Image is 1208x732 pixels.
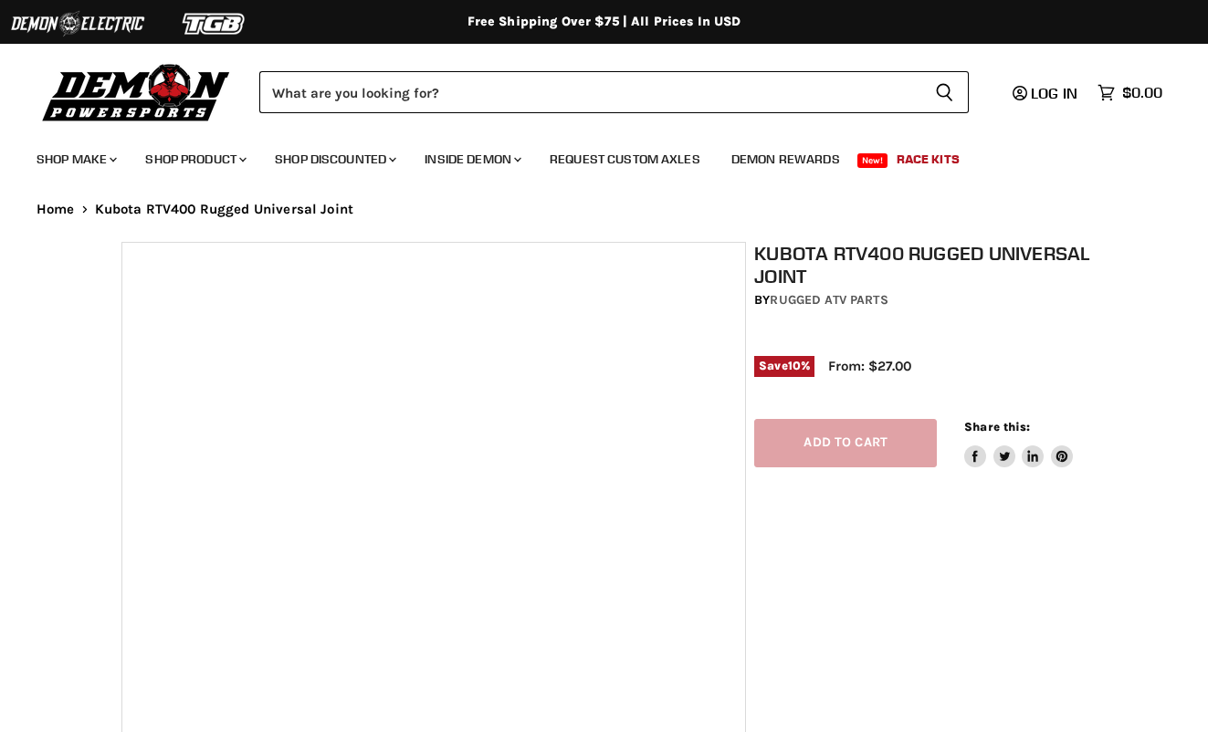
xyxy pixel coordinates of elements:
[23,133,1158,178] ul: Main menu
[411,141,532,178] a: Inside Demon
[95,202,353,217] span: Kubota RTV400 Rugged Universal Joint
[754,290,1095,310] div: by
[828,358,911,374] span: From: $27.00
[1004,85,1088,101] a: Log in
[261,141,407,178] a: Shop Discounted
[964,420,1030,434] span: Share this:
[964,419,1073,467] aside: Share this:
[754,242,1095,288] h1: Kubota RTV400 Rugged Universal Joint
[754,356,814,376] span: Save %
[1031,84,1077,102] span: Log in
[788,359,801,372] span: 10
[23,141,128,178] a: Shop Make
[857,153,888,168] span: New!
[259,71,920,113] input: Search
[131,141,257,178] a: Shop Product
[1088,79,1171,106] a: $0.00
[883,141,973,178] a: Race Kits
[9,6,146,41] img: Demon Electric Logo 2
[718,141,854,178] a: Demon Rewards
[920,71,969,113] button: Search
[259,71,969,113] form: Product
[37,59,236,124] img: Demon Powersports
[536,141,714,178] a: Request Custom Axles
[146,6,283,41] img: TGB Logo 2
[37,202,75,217] a: Home
[770,292,888,308] a: Rugged ATV Parts
[1122,84,1162,101] span: $0.00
